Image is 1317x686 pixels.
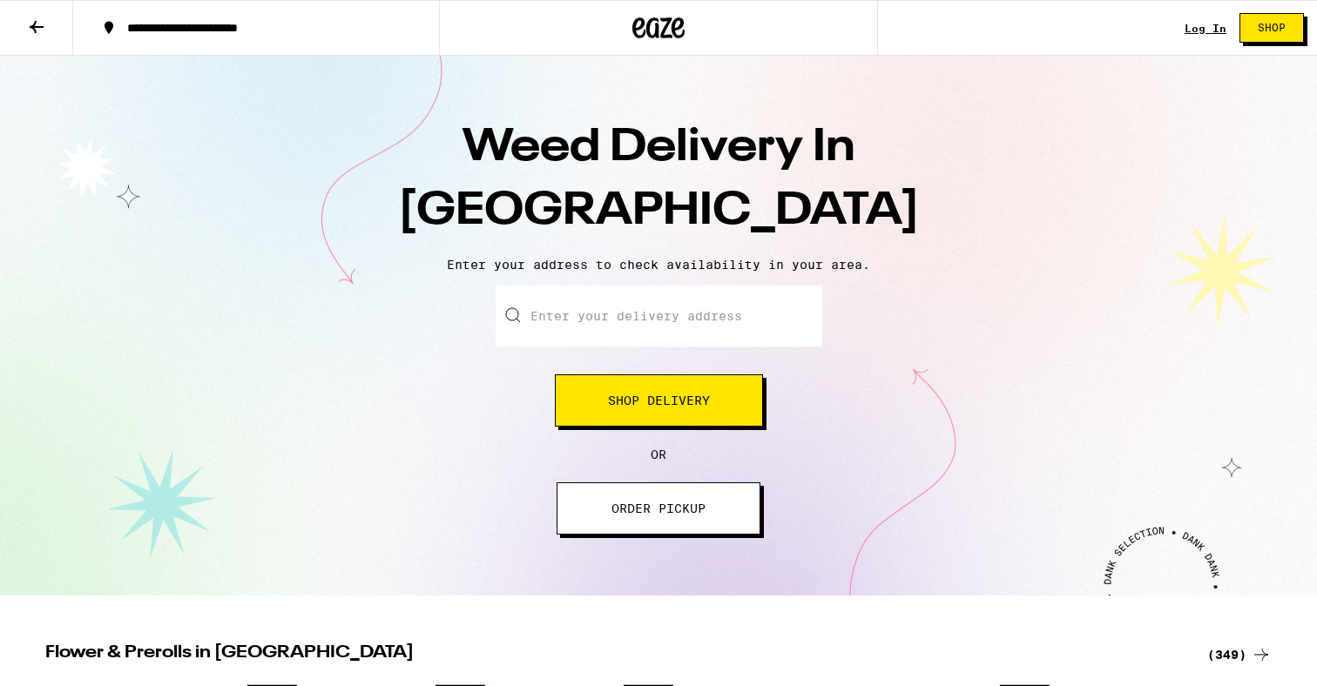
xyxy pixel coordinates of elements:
[608,394,710,407] span: Shop Delivery
[1207,644,1272,665] a: (349)
[557,482,760,535] button: ORDER PICKUP
[354,117,963,244] h1: Weed Delivery In
[555,374,763,427] button: Shop Delivery
[496,286,822,346] input: Enter your delivery address
[398,189,920,234] span: [GEOGRAPHIC_DATA]
[1226,13,1317,43] a: Shop
[45,644,1186,665] h2: Flower & Prerolls in [GEOGRAPHIC_DATA]
[1239,13,1304,43] button: Shop
[611,502,706,514] span: ORDER PICKUP
[1185,23,1226,34] a: Log In
[1258,23,1286,33] span: Shop
[651,447,666,461] span: OR
[17,258,1300,272] p: Enter your address to check availability in your area.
